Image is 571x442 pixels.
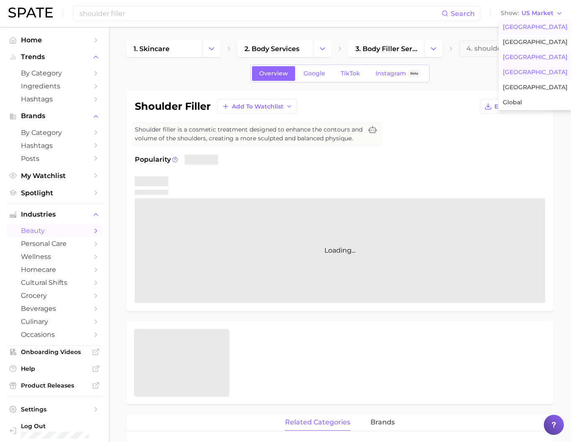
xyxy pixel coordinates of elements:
[7,420,102,441] a: Log out. Currently logged in with e-mail doyeon@spate.nyc.
[304,70,325,77] span: Google
[7,51,102,63] button: Trends
[451,10,475,18] span: Search
[21,253,88,261] span: wellness
[21,227,88,235] span: beauty
[341,70,360,77] span: TikTok
[135,155,171,165] span: Popularity
[135,101,211,111] h1: shoulder filler
[79,6,442,21] input: Search here for a brand, industry, or ingredient
[424,40,442,57] button: Change Category
[7,289,102,302] a: grocery
[7,224,102,237] a: beauty
[499,8,565,19] button: ShowUS Market
[503,54,568,61] span: [GEOGRAPHIC_DATA]
[7,126,102,139] a: by Category
[314,40,332,57] button: Change Category
[21,305,88,313] span: beverages
[7,263,102,276] a: homecare
[21,95,88,103] span: Hashtags
[7,328,102,341] a: occasions
[459,40,553,57] button: 4. shoulder filler
[7,93,102,106] a: Hashtags
[21,292,88,300] span: grocery
[7,250,102,263] a: wellness
[21,279,88,287] span: cultural shifts
[7,362,102,375] a: Help
[503,23,568,31] span: [GEOGRAPHIC_DATA]
[355,45,417,53] span: 3. body filler services
[237,40,314,57] a: 2. body services
[410,70,418,77] span: Beta
[8,8,53,18] img: SPATE
[368,66,428,81] a: InstagramBeta
[7,67,102,80] a: by Category
[7,403,102,416] a: Settings
[376,70,406,77] span: Instagram
[259,70,288,77] span: Overview
[7,208,102,221] button: Industries
[7,152,102,165] a: Posts
[7,276,102,289] a: cultural shifts
[503,39,568,46] span: [GEOGRAPHIC_DATA]
[21,266,88,274] span: homecare
[7,302,102,315] a: beverages
[21,240,88,248] span: personal care
[466,45,521,52] span: 4. shoulder filler
[21,211,88,218] span: Industries
[21,348,88,356] span: Onboarding Videos
[7,34,102,47] a: Home
[21,189,88,197] span: Spotlight
[21,318,88,326] span: culinary
[334,66,367,81] a: TikTok
[21,331,88,339] span: occasions
[21,53,88,61] span: Trends
[21,172,88,180] span: My Watchlist
[370,419,395,426] span: brands
[7,80,102,93] a: Ingredients
[21,142,88,150] span: Hashtags
[217,99,297,114] button: Add to Watchlist
[7,346,102,358] a: Onboarding Videos
[135,125,363,143] span: Shoulder filler is a cosmetic treatment designed to enhance the contours and volume of the should...
[134,45,170,53] span: 1. skincare
[296,66,332,81] a: Google
[21,36,88,44] span: Home
[501,11,519,16] span: Show
[252,66,295,81] a: Overview
[7,237,102,250] a: personal care
[21,129,88,137] span: by Category
[7,110,102,122] button: Brands
[503,99,522,106] span: Global
[348,40,424,57] a: 3. body filler services
[494,103,531,110] span: Export Data
[21,112,88,120] span: Brands
[7,139,102,152] a: Hashtags
[21,69,88,77] span: by Category
[232,103,283,110] span: Add to Watchlist
[7,379,102,392] a: Product Releases
[522,11,553,16] span: US Market
[480,99,545,114] button: Export Data
[21,82,88,90] span: Ingredients
[21,365,88,372] span: Help
[135,198,545,303] div: Loading...
[503,69,568,76] span: [GEOGRAPHIC_DATA]
[285,419,350,426] span: related categories
[244,45,299,53] span: 2. body services
[21,406,88,413] span: Settings
[126,40,203,57] a: 1. skincare
[21,155,88,163] span: Posts
[7,186,102,199] a: Spotlight
[203,40,221,57] button: Change Category
[21,382,88,389] span: Product Releases
[7,169,102,182] a: My Watchlist
[7,315,102,328] a: culinary
[21,422,95,430] span: Log Out
[503,84,568,91] span: [GEOGRAPHIC_DATA]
